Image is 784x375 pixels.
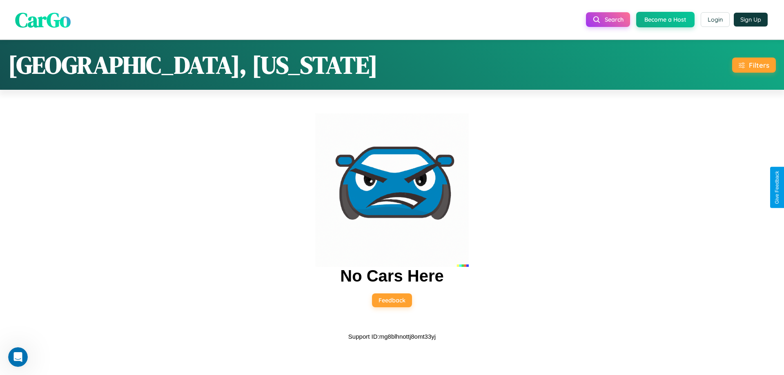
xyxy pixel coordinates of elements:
p: Support ID: mg8blhnottj8omt33yj [348,331,436,342]
button: Feedback [372,293,412,307]
div: Filters [749,61,769,69]
button: Become a Host [636,12,695,27]
span: CarGo [15,5,71,33]
div: Give Feedback [774,171,780,204]
button: Sign Up [734,13,768,27]
button: Search [586,12,630,27]
button: Filters [732,58,776,73]
iframe: Intercom live chat [8,347,28,367]
h2: No Cars Here [340,267,443,285]
img: car [315,113,469,267]
button: Login [701,12,730,27]
h1: [GEOGRAPHIC_DATA], [US_STATE] [8,48,378,82]
span: Search [605,16,624,23]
